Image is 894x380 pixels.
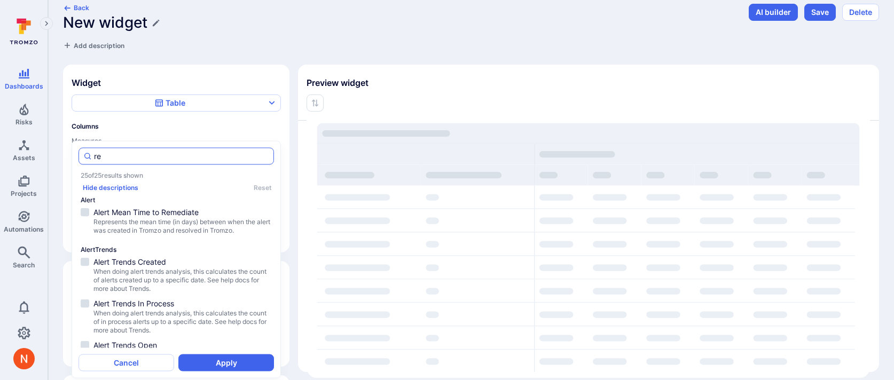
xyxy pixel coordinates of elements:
h1: New widget [63,14,147,31]
button: Table [72,94,281,112]
span: Add description [74,42,124,50]
span: Projects [11,189,37,197]
div: Widget preview [298,120,879,361]
span: Risks [15,118,33,126]
button: Back [63,4,89,12]
p: 25 of 25 results shown [81,171,143,179]
span: Alert Trends Open [93,340,272,351]
button: Cancel [79,354,174,371]
i: Expand navigation menu [43,19,50,28]
button: Expand navigation menu [40,17,53,30]
div: autocomplete options [79,148,274,371]
div: Neeren Patki [13,348,35,369]
span: Alert Mean Time to Remediate [93,207,272,218]
span: Dashboards [5,82,43,90]
div: Table [155,98,185,108]
span: Search [13,261,35,269]
span: Assets [13,154,35,162]
span: When doing alert trends analysis, this calculates the count of in process alerts up to a specific... [93,309,272,335]
span: Alert Trends In Process [93,298,272,309]
button: Hide descriptions [81,184,140,192]
span: Preview widget [298,77,879,88]
span: When doing alert trends analysis, this calculates the count of alerts created up to a specific da... [93,267,272,293]
button: Save [804,4,836,21]
input: Search measure [94,151,269,162]
span: Automations [4,225,44,233]
button: Add description [63,40,124,51]
div: Alert [79,196,274,204]
span: Widget [72,77,281,88]
span: Measures [72,137,281,145]
img: ACg8ocIprwjrgDQnDsNSk9Ghn5p5-B8DpAKWoJ5Gi9syOE4K59tr4Q=s96-c [13,348,35,369]
button: Reset [254,184,272,192]
div: AlertTrends [79,246,274,254]
button: Delete [842,4,879,21]
span: Alert Trends Created [93,257,272,267]
button: AI builder [749,4,798,21]
span: Columns [72,122,281,130]
span: Represents the mean time (in days) between when the alert was created in Tromzo and resolved in T... [93,218,272,235]
button: Apply [178,354,274,371]
button: Edit title [152,19,160,27]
